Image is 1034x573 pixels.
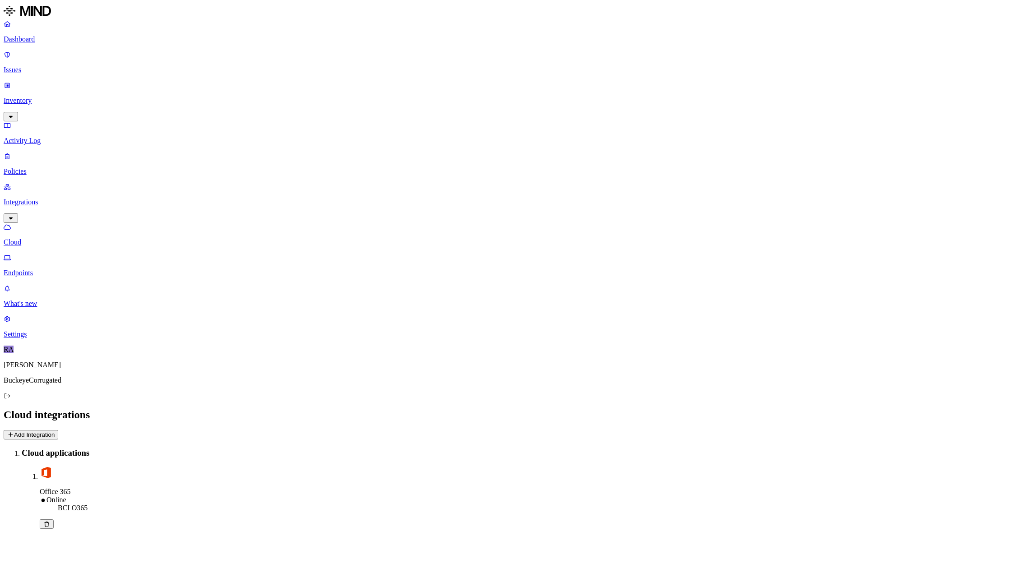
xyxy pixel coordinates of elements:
[4,183,1030,222] a: Integrations
[4,97,1030,105] p: Inventory
[4,152,1030,176] a: Policies
[4,137,1030,145] p: Activity Log
[4,121,1030,145] a: Activity Log
[4,315,1030,338] a: Settings
[4,330,1030,338] p: Settings
[4,430,58,439] button: Add Integration
[4,346,14,353] span: RA
[4,198,1030,206] p: Integrations
[40,466,52,479] img: office-365.svg
[4,223,1030,246] a: Cloud
[4,4,1030,20] a: MIND
[58,504,88,512] span: BCI O365
[4,254,1030,277] a: Endpoints
[4,66,1030,74] p: Issues
[4,376,1030,384] p: BuckeyeCorrugated
[4,4,51,18] img: MIND
[4,300,1030,308] p: What's new
[4,269,1030,277] p: Endpoints
[4,35,1030,43] p: Dashboard
[4,409,1030,421] h2: Cloud integrations
[4,51,1030,74] a: Issues
[46,496,66,504] span: Online
[4,284,1030,308] a: What's new
[4,20,1030,43] a: Dashboard
[4,81,1030,120] a: Inventory
[4,238,1030,246] p: Cloud
[22,448,1030,458] h3: Cloud applications
[4,167,1030,176] p: Policies
[40,488,71,495] span: Office 365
